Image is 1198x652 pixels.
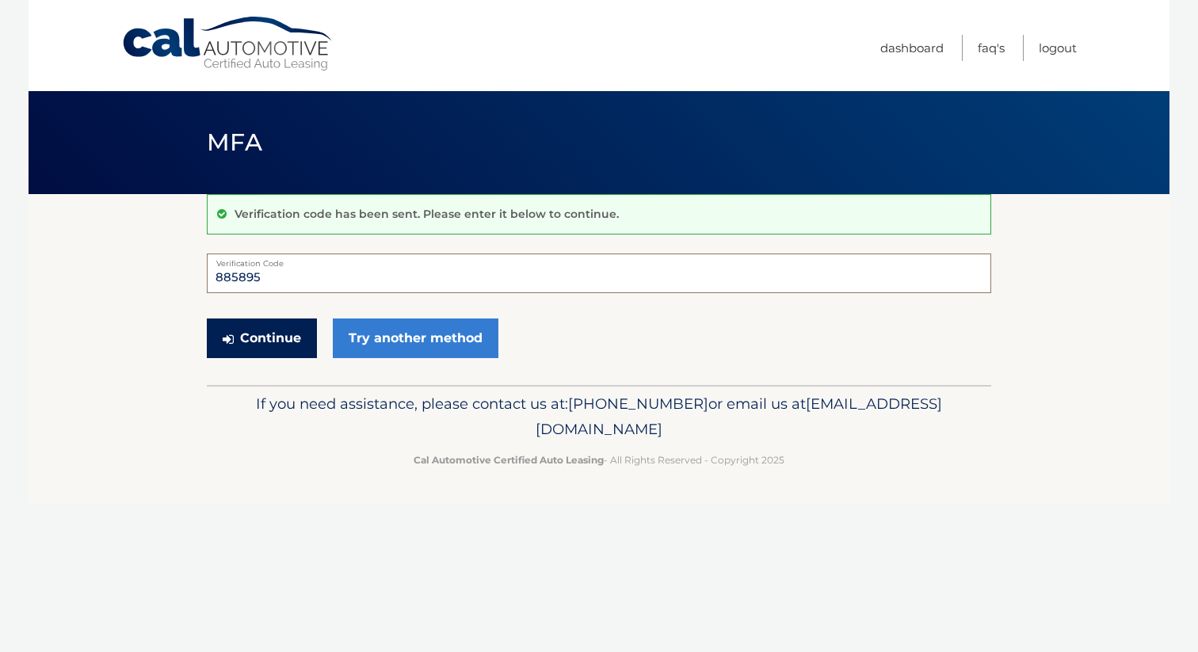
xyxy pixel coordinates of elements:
p: If you need assistance, please contact us at: or email us at [217,391,981,442]
label: Verification Code [207,254,991,266]
a: FAQ's [978,35,1005,61]
span: MFA [207,128,262,157]
a: Logout [1039,35,1077,61]
a: Try another method [333,318,498,358]
p: Verification code has been sent. Please enter it below to continue. [235,207,619,221]
span: [PHONE_NUMBER] [568,395,708,413]
a: Dashboard [880,35,944,61]
a: Cal Automotive [121,16,335,72]
input: Verification Code [207,254,991,293]
span: [EMAIL_ADDRESS][DOMAIN_NAME] [536,395,942,438]
strong: Cal Automotive Certified Auto Leasing [414,454,604,466]
button: Continue [207,318,317,358]
p: - All Rights Reserved - Copyright 2025 [217,452,981,468]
